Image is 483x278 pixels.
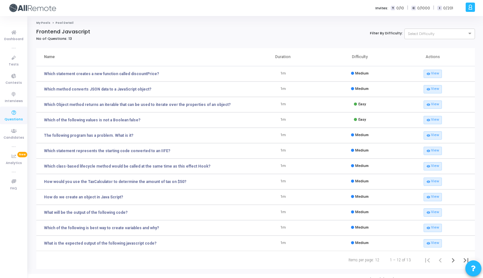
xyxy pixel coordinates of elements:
a: Which statement creates a new function called discountPrice? [44,71,159,77]
a: Which class-based lifecycle method would be called at the same time as this effect Hook? [44,163,210,169]
span: I [437,6,442,11]
div: 12 [375,257,380,263]
th: Difficulty [321,48,398,66]
div: Items per page: [348,257,374,263]
td: 1m [245,236,321,251]
a: My Pools [36,21,50,25]
a: Which method converts JSON data to a JavaScript object? [44,86,151,92]
i: visibility [426,241,430,245]
a: How would you use the TaxCalculator to determine the amount of tax on $50? [44,179,186,185]
a: What will be the output of the following code? [44,210,127,215]
button: Last page [460,254,472,266]
td: 1m [245,143,321,159]
a: Which of the following is best way to create variables and why? [44,225,159,231]
img: logo [8,2,56,14]
a: What is the expected output of the following javascript code? [44,240,156,246]
h4: Frontend Javascript [36,29,327,35]
div: 1 – 12 of 13 [390,257,411,263]
th: Name [36,48,245,66]
button: Previous page [434,254,447,266]
span: T [391,6,395,11]
a: Which of the following values is not a Boolean false? [44,117,140,123]
span: | [407,4,408,11]
span: Contests [5,80,22,86]
iframe: Chat [344,16,480,244]
span: C [411,6,416,11]
span: Analytics [6,161,22,166]
span: | [433,4,434,11]
label: Invites: [375,5,388,11]
h6: No of Questions: 13 [36,37,327,41]
td: 1m [245,66,321,82]
td: 1m [245,205,321,220]
td: 1m [245,82,321,97]
span: 0/1000 [417,5,430,11]
td: 1m [245,189,321,205]
td: 1m [245,174,321,189]
a: The following program has a problem. What is it? [44,133,133,138]
td: 1m [245,128,321,143]
a: Which Object method returns an iterable that can be used to iterate over the properties of an obj... [44,102,231,108]
span: Questions [4,117,23,122]
nav: breadcrumb [36,21,475,25]
button: Next page [447,254,460,266]
a: How do we create an object in Java Script? [44,194,123,200]
span: Pool Detail [56,21,74,25]
th: Duration [245,48,321,66]
span: Tests [9,62,19,67]
a: Which statement represents the starting code converted to an IIFE? [44,148,170,154]
span: Interviews [5,99,23,104]
td: 1m [245,159,321,174]
td: 1m [245,97,321,112]
span: FAQ [10,186,17,191]
span: 0/201 [443,5,453,11]
span: Candidates [4,135,24,141]
button: First page [421,254,434,266]
td: 1m [245,112,321,128]
span: New [17,152,27,157]
span: 0/10 [396,5,404,11]
td: 1m [245,220,321,236]
span: Dashboard [4,37,23,42]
